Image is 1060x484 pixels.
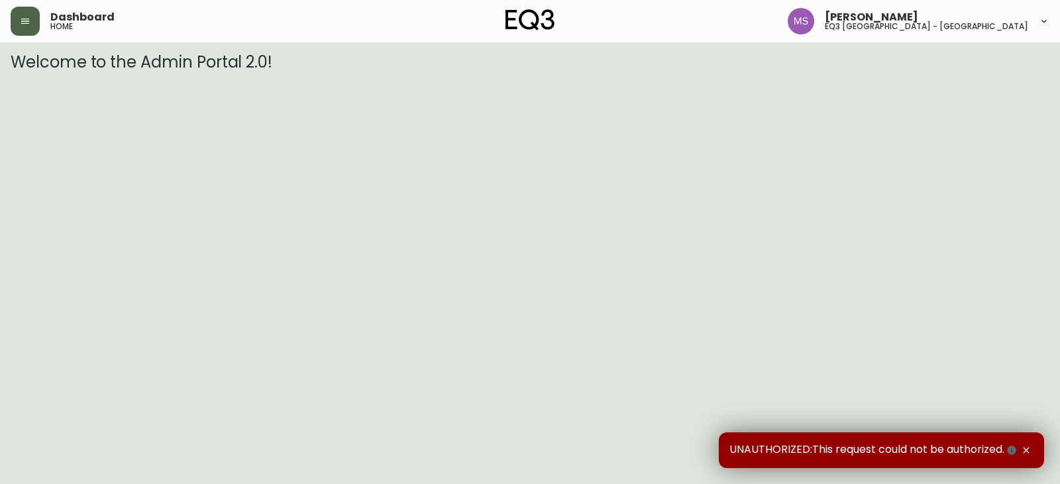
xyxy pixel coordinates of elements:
[50,23,73,30] h5: home
[11,53,1049,72] h3: Welcome to the Admin Portal 2.0!
[505,9,555,30] img: logo
[825,23,1028,30] h5: eq3 [GEOGRAPHIC_DATA] - [GEOGRAPHIC_DATA]
[788,8,814,34] img: 1b6e43211f6f3cc0b0729c9049b8e7af
[50,12,115,23] span: Dashboard
[729,443,1019,458] span: UNAUTHORIZED:This request could not be authorized.
[825,12,918,23] span: [PERSON_NAME]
